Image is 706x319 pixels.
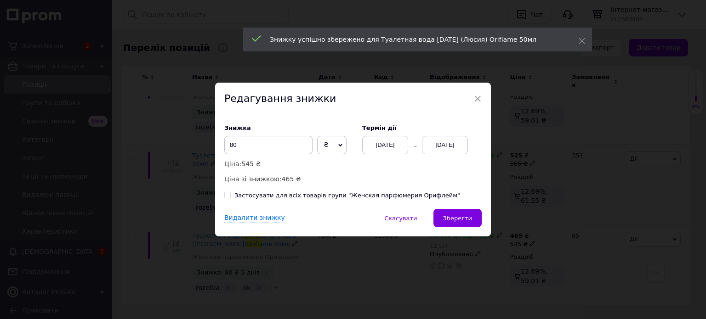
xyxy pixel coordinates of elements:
label: Термін дії [362,124,482,131]
span: Скасувати [384,215,417,222]
span: Знижка [224,124,251,131]
span: ₴ [324,141,329,148]
button: Зберегти [433,209,482,227]
div: Видалити знижку [224,213,285,223]
div: [DATE] [422,136,468,154]
input: 0 [224,136,313,154]
button: Скасувати [375,209,427,227]
div: [DATE] [362,136,408,154]
span: Редагування знижки [224,93,336,104]
span: 545 ₴ [241,160,261,168]
span: × [473,91,482,106]
p: Ціна: [224,159,353,169]
span: Зберегти [443,215,472,222]
div: Знижку успішно збережено для Туалетная вода [DATE] (Люсия) Oriflame 50мл [270,35,556,44]
span: 465 ₴ [282,175,301,183]
div: Застосувати для всіх товарів групи "Женская парфюмерия Орифлейм" [234,191,460,200]
p: Ціна зі знижкою: [224,174,353,184]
